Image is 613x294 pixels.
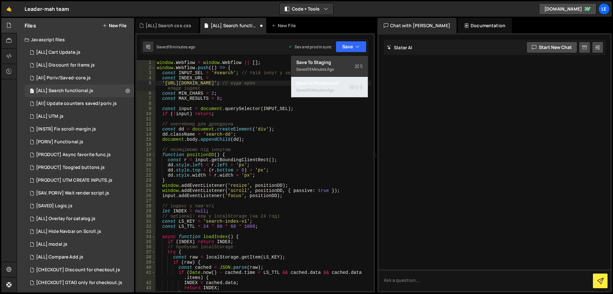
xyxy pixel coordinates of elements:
div: 19 minutes ago [307,87,334,93]
div: Chat with [PERSON_NAME] [377,18,457,33]
div: 26 [137,193,155,198]
div: 7 [137,96,155,101]
div: 21 [137,168,155,173]
div: 25 [137,188,155,193]
div: 29 [137,209,155,214]
div: 9 [137,106,155,111]
div: 2 [137,65,155,70]
div: 39 [137,260,155,265]
a: Le [598,3,610,15]
div: 16298/45575.js [25,200,134,212]
button: Code + Tools [280,3,333,15]
div: 22 [137,173,155,178]
div: 16298/45691.js [25,187,134,200]
div: 40 [137,265,155,270]
div: 43 [137,285,155,290]
div: Dev and prod in sync [288,44,332,50]
div: 16298/45418.js [25,59,134,72]
div: 16298/45626.js [25,148,134,161]
div: 15 [137,137,155,142]
div: Save to Staging [296,59,363,66]
div: 6 [137,91,155,96]
div: 16298/46217.js [25,123,134,136]
div: [ALL] Cart Update.js [36,50,80,55]
div: 16298/45243.js [25,264,134,276]
div: [ALL] modal.js [36,242,67,247]
button: Start new chat [526,42,577,53]
a: [DOMAIN_NAME] [539,3,596,15]
div: 27 [137,198,155,203]
span: S [350,84,363,90]
div: 8 [137,101,155,106]
div: 16298/45098.js [25,251,134,264]
div: [ALL] Overlay for catalog.js [36,216,95,222]
div: 13 [137,127,155,132]
div: 24 [137,183,155,188]
div: [ALL] UTM.js [36,114,64,119]
div: 17 [137,147,155,152]
div: 32 [137,224,155,229]
div: 14 [137,132,155,137]
div: Documentation [458,18,512,33]
div: Save to Production [296,80,363,86]
div: 16298/45111.js [25,212,134,225]
div: Saved [296,86,363,94]
div: [PRODUCT] Toogled buttons.js [36,165,105,171]
div: 37 [137,250,155,255]
button: New File [102,23,126,28]
div: 11 [137,116,155,122]
h2: Slater AI [387,44,412,51]
div: 16298/45324.js [25,110,134,123]
div: 3 [137,70,155,75]
div: 16298/46290.js [25,84,134,97]
div: 16298/44976.js [25,238,134,251]
div: [PORIV] Functional.js [36,139,83,145]
div: 4 [137,75,155,81]
div: 33 [137,229,155,234]
div: 16298/44402.js [25,225,134,238]
div: [PRODUCT] UTM CREATE INPUTS.js [36,178,112,183]
div: 16298/44467.js [25,46,134,59]
div: 12 [137,122,155,127]
div: 16298/45143.js [25,276,134,289]
div: 16298/45502.js [25,97,134,110]
div: Javascript files [17,33,134,46]
div: 5 [137,81,155,91]
div: Saved [296,66,363,73]
button: Save to StagingS Saved19 minutes ago [291,56,368,77]
div: New File [271,22,298,29]
div: 10 [137,111,155,116]
div: [CHECKOUT] GTAG only for checkout.js [36,280,122,286]
button: Save to ProductionS Saved19 minutes ago [291,77,368,98]
div: 1 [137,60,155,65]
div: [All] Poriv/Saved-core.js [36,75,91,81]
div: 18 [137,152,155,157]
div: 36 [137,244,155,250]
a: 🤙 [1,1,17,17]
div: 23 [137,178,155,183]
div: 34 [137,234,155,239]
span: S [355,63,363,69]
div: 19 minutes ago [307,67,334,72]
div: 35 [137,239,155,244]
div: [ALL] Search functional.js [36,88,93,94]
div: 16 [137,142,155,147]
div: [SAV, PORIV] Wait render script.js [36,190,109,196]
button: Save [336,41,367,52]
div: [ALL] Search functional.js [211,22,259,29]
div: 16298/45501.js [25,72,134,84]
div: [ALL] Hide Navbar on Scroll.js [36,229,101,234]
div: 20 [137,163,155,168]
div: 38 [137,255,155,260]
h2: Files [25,22,36,29]
div: [ALL] Discount for items.js [36,62,95,68]
div: [ALL] Compare Add.js [36,254,83,260]
div: [SAVED] Logic.js [36,203,72,209]
span: 1 [30,89,34,94]
div: Leader-mah team [25,5,69,13]
div: [CHECKOUT] Discount for checkout.js [36,267,120,273]
div: Saved [156,44,195,50]
div: 16298/45506.js [25,136,134,148]
div: [All] Update counters saved/poriv.js [36,101,117,107]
